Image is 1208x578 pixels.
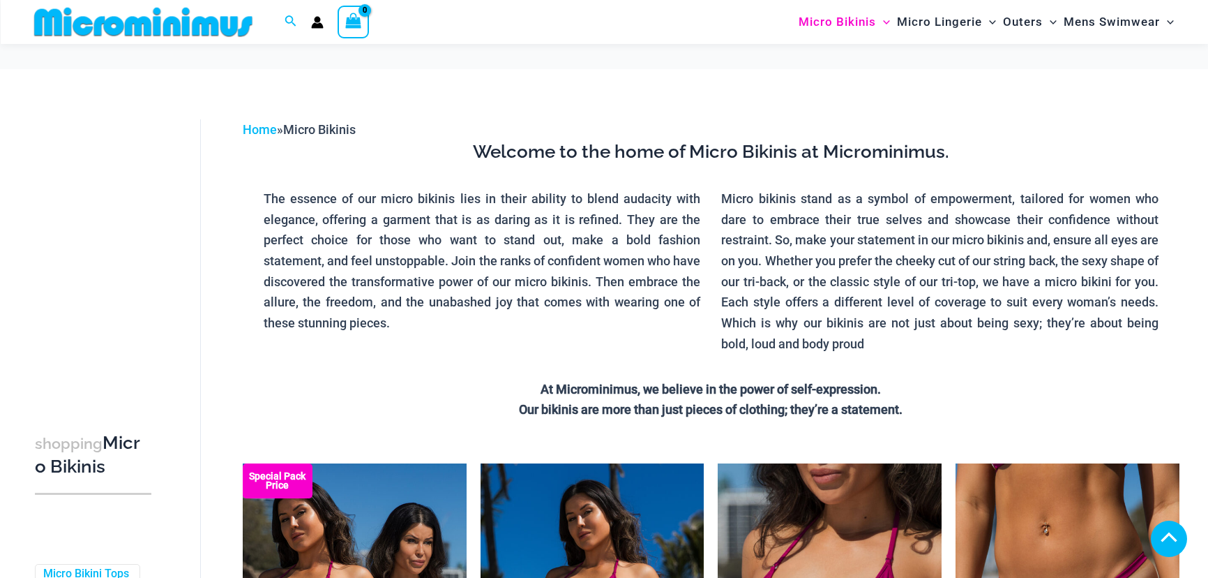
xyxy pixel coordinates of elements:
strong: Our bikinis are more than just pieces of clothing; they’re a statement. [519,402,903,417]
a: View Shopping Cart, empty [338,6,370,38]
p: Micro bikinis stand as a symbol of empowerment, tailored for women who dare to embrace their true... [721,188,1158,355]
a: Search icon link [285,13,297,31]
a: OutersMenu ToggleMenu Toggle [999,4,1060,40]
span: Micro Lingerie [897,4,982,40]
a: Mens SwimwearMenu ToggleMenu Toggle [1060,4,1177,40]
a: Micro LingerieMenu ToggleMenu Toggle [893,4,999,40]
span: Menu Toggle [1043,4,1057,40]
span: Micro Bikinis [799,4,876,40]
h3: Micro Bikinis [35,431,151,480]
span: » [243,122,356,137]
span: Outers [1003,4,1043,40]
h3: Welcome to the home of Micro Bikinis at Microminimus. [253,140,1169,164]
span: Mens Swimwear [1064,4,1160,40]
img: MM SHOP LOGO FLAT [29,6,258,38]
span: Menu Toggle [1160,4,1174,40]
a: Account icon link [311,16,324,29]
nav: Site Navigation [793,2,1180,42]
p: The essence of our micro bikinis lies in their ability to blend audacity with elegance, offering ... [264,188,701,334]
iframe: TrustedSite Certified [35,108,160,387]
span: Menu Toggle [982,4,996,40]
span: Micro Bikinis [283,122,356,137]
a: Home [243,122,277,137]
strong: At Microminimus, we believe in the power of self-expression. [541,382,881,397]
span: Menu Toggle [876,4,890,40]
span: shopping [35,435,103,452]
b: Special Pack Price [243,472,312,490]
a: Micro BikinisMenu ToggleMenu Toggle [795,4,893,40]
